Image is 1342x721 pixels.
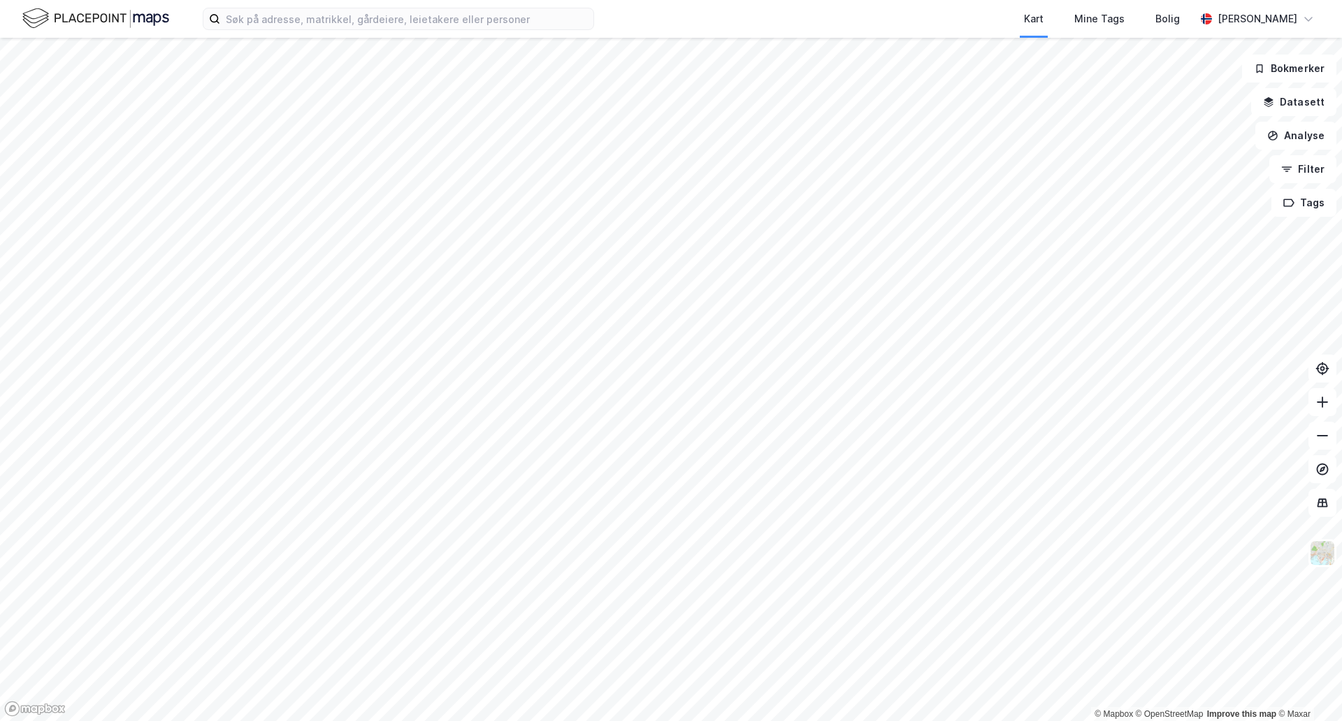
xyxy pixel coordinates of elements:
[1218,10,1297,27] div: [PERSON_NAME]
[1272,654,1342,721] div: Kontrollprogram for chat
[1136,709,1204,719] a: OpenStreetMap
[1255,122,1336,150] button: Analyse
[4,701,66,717] a: Mapbox homepage
[1207,709,1276,719] a: Improve this map
[1155,10,1180,27] div: Bolig
[1271,189,1336,217] button: Tags
[1269,155,1336,183] button: Filter
[1309,540,1336,566] img: Z
[1024,10,1044,27] div: Kart
[1272,654,1342,721] iframe: Chat Widget
[22,6,169,31] img: logo.f888ab2527a4732fd821a326f86c7f29.svg
[220,8,593,29] input: Søk på adresse, matrikkel, gårdeiere, leietakere eller personer
[1095,709,1133,719] a: Mapbox
[1242,55,1336,83] button: Bokmerker
[1251,88,1336,116] button: Datasett
[1074,10,1125,27] div: Mine Tags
